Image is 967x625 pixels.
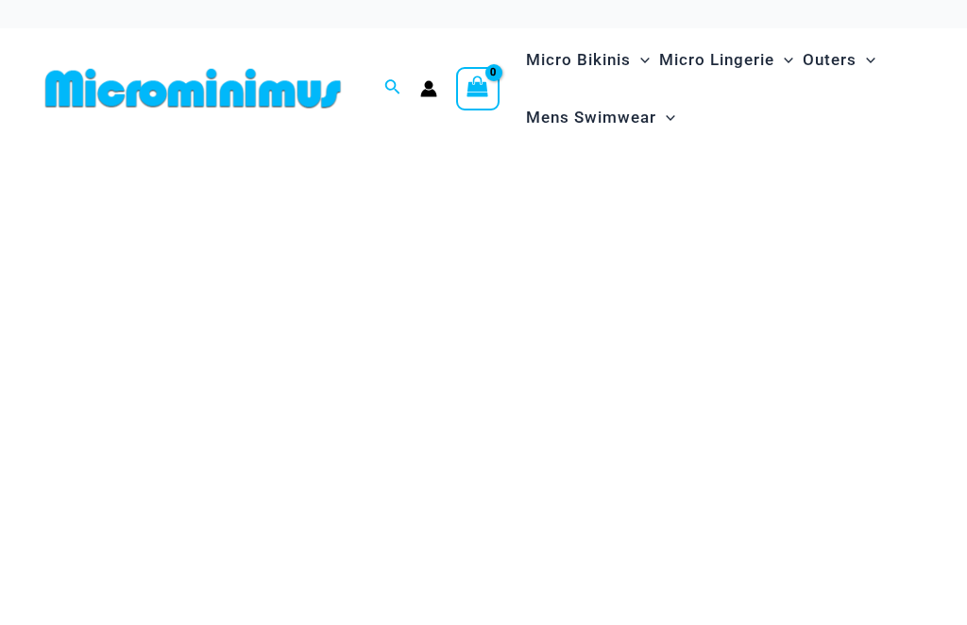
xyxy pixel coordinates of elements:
[857,36,875,84] span: Menu Toggle
[631,36,650,84] span: Menu Toggle
[420,80,437,97] a: Account icon link
[521,89,680,146] a: Mens SwimwearMenu ToggleMenu Toggle
[521,31,654,89] a: Micro BikinisMenu ToggleMenu Toggle
[803,36,857,84] span: Outers
[456,67,500,110] a: View Shopping Cart, empty
[654,31,798,89] a: Micro LingerieMenu ToggleMenu Toggle
[798,31,880,89] a: OutersMenu ToggleMenu Toggle
[384,76,401,100] a: Search icon link
[774,36,793,84] span: Menu Toggle
[526,93,656,142] span: Mens Swimwear
[38,67,348,110] img: MM SHOP LOGO FLAT
[518,28,929,149] nav: Site Navigation
[659,36,774,84] span: Micro Lingerie
[656,93,675,142] span: Menu Toggle
[526,36,631,84] span: Micro Bikinis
